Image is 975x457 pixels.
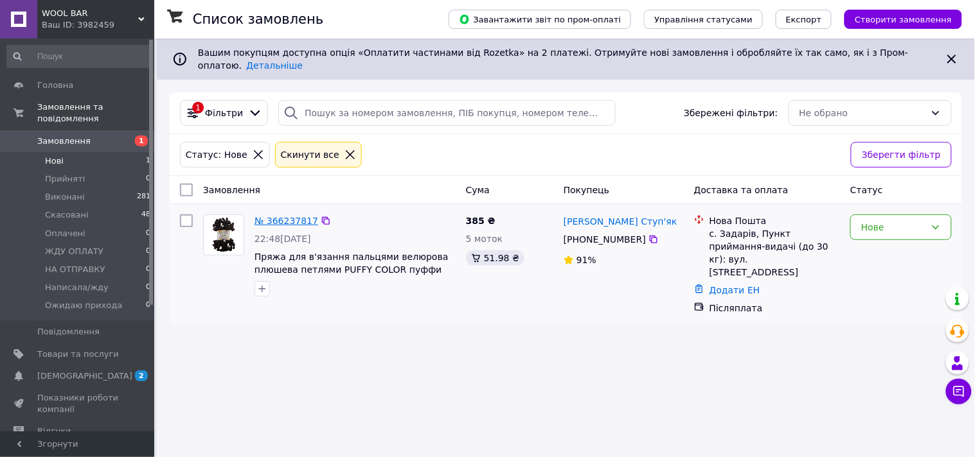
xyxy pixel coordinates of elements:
[278,148,342,162] div: Cкинути все
[146,228,150,239] span: 0
[45,173,85,185] span: Прийняті
[561,230,649,248] div: [PHONE_NUMBER]
[861,220,926,234] div: Нове
[855,15,952,24] span: Створити замовлення
[135,135,148,146] span: 1
[851,142,952,168] button: Зберегти фільтр
[710,285,760,295] a: Додати ЕН
[37,135,91,147] span: Замовлення
[45,228,85,239] span: Оплачені
[37,370,132,382] span: [DEMOGRAPHIC_DATA]
[278,100,616,126] input: Пошук за номером замовлення, ПІБ покупця, номером телефону, Email, номером накладної
[577,255,596,265] span: 91%
[255,216,318,226] a: № 366237817
[564,215,677,228] a: [PERSON_NAME] Ступ'як
[466,250,524,266] div: 51.98 ₴
[141,209,150,221] span: 48
[146,282,150,293] span: 0
[37,392,119,415] span: Показники роботи компанії
[710,227,840,279] div: с. Задарів, Пункт приймання-видачі (до 30 кг): вул. [STREET_ADDRESS]
[832,13,962,24] a: Створити замовлення
[800,106,926,120] div: Не обрано
[37,101,154,125] span: Замовлення та повідомлення
[37,326,100,338] span: Повідомлення
[45,282,109,293] span: Написала/жду
[255,234,311,244] span: 22:48[DATE]
[459,13,621,25] span: Завантажити звіт по пром-оплаті
[466,216,496,226] span: 385 ₴
[946,379,972,404] button: Чат з покупцем
[694,185,789,195] span: Доставка та оплата
[203,185,260,195] span: Замовлення
[45,246,103,257] span: ЖДУ ОПЛАТУ
[37,349,119,360] span: Товари та послуги
[246,60,303,71] a: Детальніше
[45,300,122,311] span: Ожидаю прихода
[146,173,150,185] span: 0
[710,214,840,227] div: Нова Пошта
[850,185,883,195] span: Статус
[42,19,154,31] div: Ваш ID: 3982459
[211,215,236,255] img: Фото товару
[845,10,962,29] button: Створити замовлення
[205,107,243,119] span: Фільтри
[564,185,609,195] span: Покупець
[37,80,73,91] span: Головна
[710,302,840,315] div: Післяплата
[6,45,152,68] input: Пошук
[449,10,631,29] button: Завантажити звіт по пром-оплаті
[198,47,908,71] span: Вашим покупцям доступна опція «Оплатити частинами від Rozetka» на 2 платежі. Отримуйте нові замов...
[42,8,138,19] span: WOOL BAR
[183,148,250,162] div: Статус: Нове
[786,15,822,24] span: Експорт
[776,10,832,29] button: Експорт
[146,300,150,311] span: 0
[654,15,753,24] span: Управління статусами
[45,155,64,167] span: Нові
[862,148,941,162] span: Зберегти фільтр
[466,234,503,244] span: 5 моток
[146,264,150,275] span: 0
[45,191,85,203] span: Виконані
[45,209,89,221] span: Скасовані
[466,185,490,195] span: Cума
[37,426,71,437] span: Відгуки
[684,107,778,119] span: Збережені фільтри:
[146,155,150,167] span: 1
[146,246,150,257] span: 0
[193,12,323,27] h1: Список замовлень
[644,10,763,29] button: Управління статусами
[255,252,449,288] a: Пряжа для в'язання пальцями велюрова плюшева петлями PUFFY COLOR пуффи Колор № 6543
[137,191,150,203] span: 281
[45,264,105,275] span: НА ОТПРАВКУ
[135,370,148,381] span: 2
[203,214,244,255] a: Фото товару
